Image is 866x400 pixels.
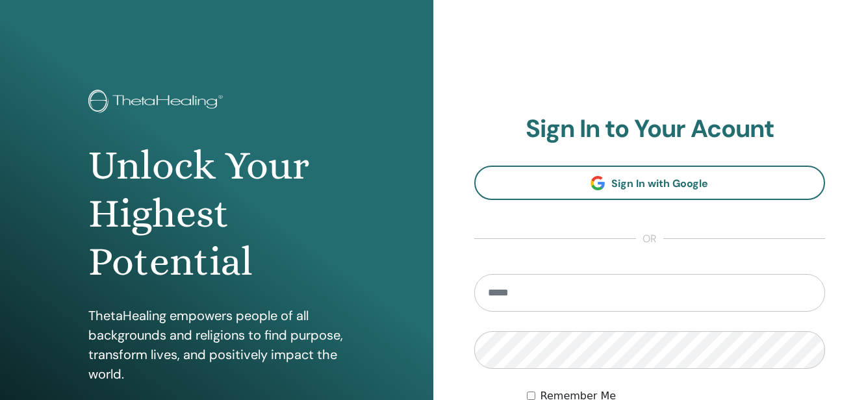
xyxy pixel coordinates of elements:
[611,177,708,190] span: Sign In with Google
[88,306,344,384] p: ThetaHealing empowers people of all backgrounds and religions to find purpose, transform lives, a...
[88,142,344,286] h1: Unlock Your Highest Potential
[474,114,826,144] h2: Sign In to Your Acount
[636,231,663,247] span: or
[474,166,826,200] a: Sign In with Google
